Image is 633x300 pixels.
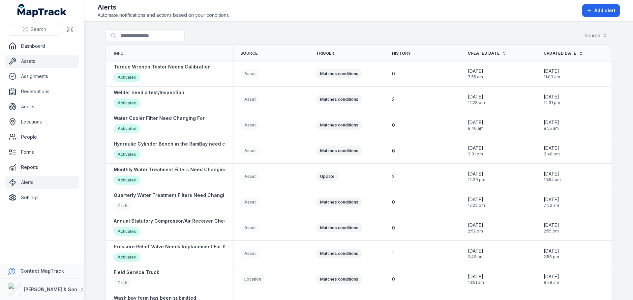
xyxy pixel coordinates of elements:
[5,176,79,189] a: Alerts
[544,222,559,234] time: 19/06/2025, 2:55:57 pm
[468,248,484,259] time: 19/06/2025, 2:49:52 pm
[580,29,612,42] button: Source
[392,51,411,56] span: History
[114,218,229,238] a: Annual Statutory Compressor/Air Receiver CheckActivated
[114,89,184,109] a: Welder need a test/InspectionActivated
[544,68,560,74] span: [DATE]
[544,280,559,285] span: 8:28 am
[114,166,235,173] strong: Monthly Water Treatment Filters Need Changing for
[468,171,485,182] time: 04/07/2025, 12:39:50 pm
[114,51,124,56] span: Info
[114,176,140,185] div: Activated
[31,26,46,33] span: Search
[468,177,485,182] span: 12:39 pm
[240,223,260,232] div: Asset
[316,51,334,56] span: Trigger
[5,130,79,144] a: People
[544,196,559,203] span: [DATE]
[468,203,485,208] span: 12:23 pm
[24,286,77,292] strong: [PERSON_NAME] & Son
[240,51,258,56] span: Source
[594,7,616,14] span: Add alert
[468,126,484,131] span: 8:46 am
[114,89,184,96] strong: Welder need a test/Inspection
[114,124,140,133] div: Activated
[240,249,260,258] div: Asset
[316,275,362,284] div: Matches conditions
[114,141,248,161] a: Hydraulic Cylinder Bench in the RamBay need calibrationActivated
[5,100,79,113] a: Audits
[114,150,140,159] div: Activated
[392,276,395,283] span: 0
[114,227,140,236] div: Activated
[544,51,584,56] a: Updated Date
[468,51,500,56] span: Created Date
[392,148,395,154] span: 6
[468,196,485,203] span: [DATE]
[114,141,248,147] strong: Hydraulic Cylinder Bench in the RamBay need calibration
[468,196,485,208] time: 04/07/2025, 12:23:03 pm
[114,192,238,199] strong: Quarterly Water Treatment Filters Need Changing for
[468,119,484,131] time: 11/07/2025, 8:46:24 am
[316,172,339,181] div: Update
[98,12,230,18] span: Automate notifications and actions based on your conditions.
[114,64,211,84] a: Torque Wrench Tester Needs CalibrationActivated
[468,145,483,157] time: 10/07/2025, 3:31:21 pm
[114,269,159,289] a: Field Service TruckDraft
[544,254,559,259] span: 2:56 pm
[316,146,362,155] div: Matches conditions
[544,229,559,234] span: 2:55 pm
[468,254,484,259] span: 2:49 pm
[114,269,159,276] strong: Field Service Truck
[5,191,79,204] a: Settings
[114,98,140,108] div: Activated
[392,225,395,231] span: 0
[468,119,484,126] span: [DATE]
[544,51,576,56] span: Updated Date
[114,166,235,186] a: Monthly Water Treatment Filters Need Changing forActivated
[468,145,483,151] span: [DATE]
[544,248,559,254] span: [DATE]
[316,121,362,130] div: Matches conditions
[468,229,483,234] span: 2:52 pm
[544,273,559,285] time: 11/07/2025, 8:28:05 am
[468,171,485,177] span: [DATE]
[544,94,560,100] span: [DATE]
[114,253,140,262] div: Activated
[468,222,483,234] time: 19/06/2025, 2:52:50 pm
[544,171,561,182] time: 23/07/2025, 10:54:38 am
[468,248,484,254] span: [DATE]
[114,201,132,210] div: Draft
[392,173,395,180] span: 2
[544,151,560,157] span: 3:40 pm
[5,40,79,53] a: Dashboard
[544,145,560,157] time: 10/07/2025, 3:40:39 pm
[544,203,559,208] span: 7:56 am
[468,100,485,105] span: 12:28 pm
[240,95,260,104] div: Asset
[544,248,559,259] time: 19/06/2025, 2:56:38 pm
[392,96,395,103] span: 3
[468,74,483,80] span: 7:55 am
[114,115,205,135] a: Water Cooler Filter Need Changing ForActivated
[316,249,362,258] div: Matches conditions
[544,119,559,126] span: [DATE]
[114,115,205,122] strong: Water Cooler Filter Need Changing For
[392,250,394,257] span: 1
[240,275,265,284] div: Location
[114,218,229,224] strong: Annual Statutory Compressor/Air Receiver Check
[544,196,559,208] time: 17/07/2025, 7:56:27 am
[5,115,79,128] a: Locations
[544,222,559,229] span: [DATE]
[114,243,235,250] strong: Pressure Relief Valve Needs Replacement For Asset
[468,94,485,105] time: 29/07/2025, 12:28:14 pm
[98,3,230,12] h2: Alerts
[5,161,79,174] a: Reports
[392,122,395,128] span: 0
[240,146,260,155] div: Asset
[544,68,560,80] time: 05/08/2025, 11:03:19 am
[114,192,238,212] a: Quarterly Water Treatment Filters Need Changing forDraft
[316,223,362,232] div: Matches conditions
[5,70,79,83] a: Assignments
[544,145,560,151] span: [DATE]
